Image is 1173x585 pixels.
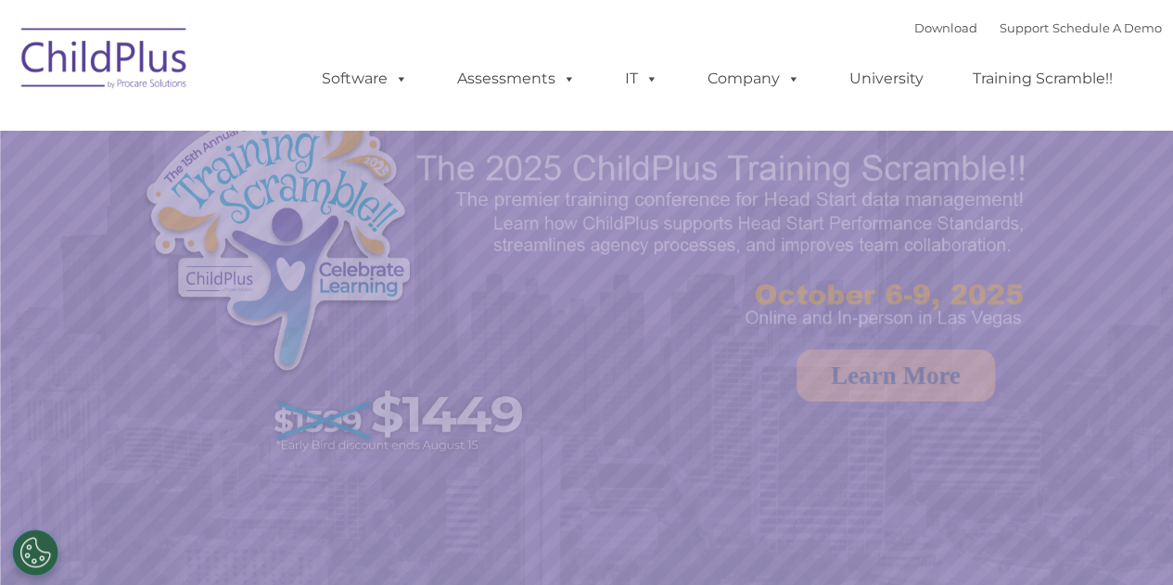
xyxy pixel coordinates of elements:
[689,60,819,97] a: Company
[439,60,594,97] a: Assessments
[797,350,995,401] a: Learn More
[914,20,1162,35] font: |
[1000,20,1049,35] a: Support
[914,20,977,35] a: Download
[606,60,677,97] a: IT
[12,529,58,576] button: Cookies Settings
[831,60,942,97] a: University
[12,15,198,108] img: ChildPlus by Procare Solutions
[1052,20,1162,35] a: Schedule A Demo
[303,60,427,97] a: Software
[954,60,1131,97] a: Training Scramble!!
